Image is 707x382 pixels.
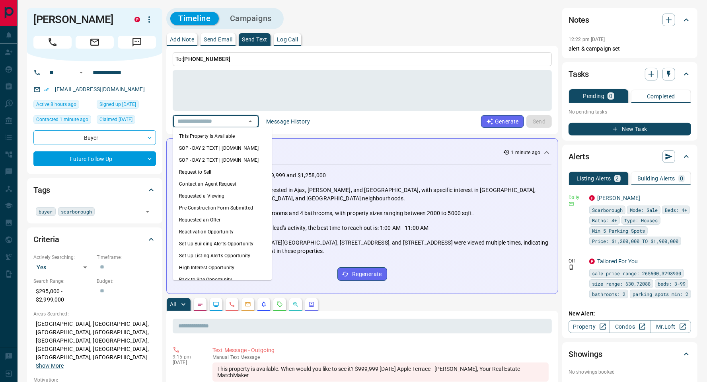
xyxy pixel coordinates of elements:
[481,115,524,128] button: Generate
[242,37,267,42] p: Send Text
[569,37,605,42] p: 12:22 pm [DATE]
[212,355,549,360] p: Text Message
[680,176,683,181] p: 0
[33,115,93,126] div: Sun Aug 17 2025
[569,201,574,207] svg: Email
[173,238,272,250] li: Set Up Building Alerts Opportunity
[665,206,687,214] span: Beds: 4+
[569,10,691,29] div: Notes
[222,12,280,25] button: Campaigns
[134,17,140,22] div: property.ca
[261,301,267,308] svg: Listing Alerts
[33,254,93,261] p: Actively Searching:
[97,254,156,261] p: Timeframe:
[569,257,584,264] p: Off
[36,362,64,370] button: Show More
[609,93,612,99] p: 0
[33,180,156,200] div: Tags
[569,368,691,376] p: No showings booked
[173,52,552,66] p: To:
[118,36,156,49] span: Message
[569,68,589,80] h2: Tasks
[569,106,691,118] p: No pending tasks
[633,290,688,298] span: parking spots min: 2
[61,208,92,215] span: scarborough
[173,250,272,262] li: Set Up Listing Alerts Opportunity
[583,93,604,99] p: Pending
[569,320,610,333] a: Property
[277,301,283,308] svg: Requests
[33,278,93,285] p: Search Range:
[170,12,219,25] button: Timeline
[173,360,201,365] p: [DATE]
[33,151,156,166] div: Future Follow Up
[577,176,611,181] p: Listing Alerts
[44,87,49,92] svg: Email Verified
[637,176,675,181] p: Building Alerts
[33,285,93,306] p: $295,000 - $2,999,000
[55,86,145,92] a: [EMAIL_ADDRESS][DOMAIN_NAME]
[173,130,272,142] li: This Property Is Available
[170,302,176,307] p: All
[569,194,584,201] p: Daily
[33,13,123,26] h1: [PERSON_NAME]
[592,216,617,224] span: Baths: 4+
[569,150,589,163] h2: Alerts
[33,233,59,246] h2: Criteria
[624,216,658,224] span: Type: Houses
[33,317,156,372] p: [GEOGRAPHIC_DATA], [GEOGRAPHIC_DATA], [GEOGRAPHIC_DATA], [GEOGRAPHIC_DATA], [GEOGRAPHIC_DATA], [G...
[592,269,681,277] span: sale price range: 265500,3298900
[173,354,201,360] p: 9:15 pm
[212,346,549,355] p: Text Message - Outgoing
[229,301,235,308] svg: Calls
[238,224,428,232] p: Based on the lead's activity, the best time to reach out is: 1:00 AM - 11:00 AM
[589,195,595,201] div: property.ca
[511,149,540,156] p: 1 minute ago
[173,178,272,190] li: Contact an Agent Request
[238,186,551,203] p: Primarily interested in Ajax, [PERSON_NAME], and [GEOGRAPHIC_DATA], with specific interest in [GE...
[33,130,156,145] div: Buyer
[569,45,691,53] p: alert & campaign set
[650,320,691,333] a: Mr.Loft
[592,227,645,235] span: Min 5 Parking Spots
[238,209,474,217] p: Prefers 4 bedrooms and 4 bathrooms, with property sizes ranging between 2000 to 5000 sqft.
[569,147,691,166] div: Alerts
[173,145,551,160] div: Activity Summary1 minute ago
[616,176,619,181] p: 2
[589,259,595,264] div: property.ca
[592,290,625,298] span: bathrooms: 2
[212,355,229,360] span: manual
[245,301,251,308] svg: Emails
[97,100,156,111] div: Sat Jul 26 2025
[99,100,136,108] span: Signed up [DATE]
[33,310,156,317] p: Areas Searched:
[33,36,72,49] span: Call
[36,100,76,108] span: Active 8 hours ago
[39,208,53,215] span: buyer
[569,348,602,360] h2: Showings
[173,202,272,214] li: Pre-Construction Form Submitted
[569,14,589,26] h2: Notes
[173,274,272,286] li: Back to Site Opportunity
[597,195,641,201] a: [PERSON_NAME]
[238,171,326,180] p: Between $999,999 and $1,258,000
[173,154,272,166] li: SOP - DAY 2 TEXT | [DOMAIN_NAME]
[337,267,387,281] button: Regenerate
[173,262,272,274] li: High Interest Opportunity
[76,36,114,49] span: Email
[592,280,651,288] span: size range: 630,72088
[173,190,272,202] li: Requested a Viewing
[569,264,574,270] svg: Push Notification Only
[630,206,658,214] span: Mode: Sale
[33,261,93,274] div: Yes
[99,116,132,123] span: Claimed [DATE]
[183,56,230,62] span: [PHONE_NUMBER]
[592,237,678,245] span: Price: $1,200,000 TO $1,900,000
[173,226,272,238] li: Reactivation Opportunity
[33,184,50,196] h2: Tags
[173,214,272,226] li: Requested an Offer
[170,37,194,42] p: Add Note
[569,310,691,318] p: New Alert:
[97,115,156,126] div: Sun Jul 27 2025
[33,230,156,249] div: Criteria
